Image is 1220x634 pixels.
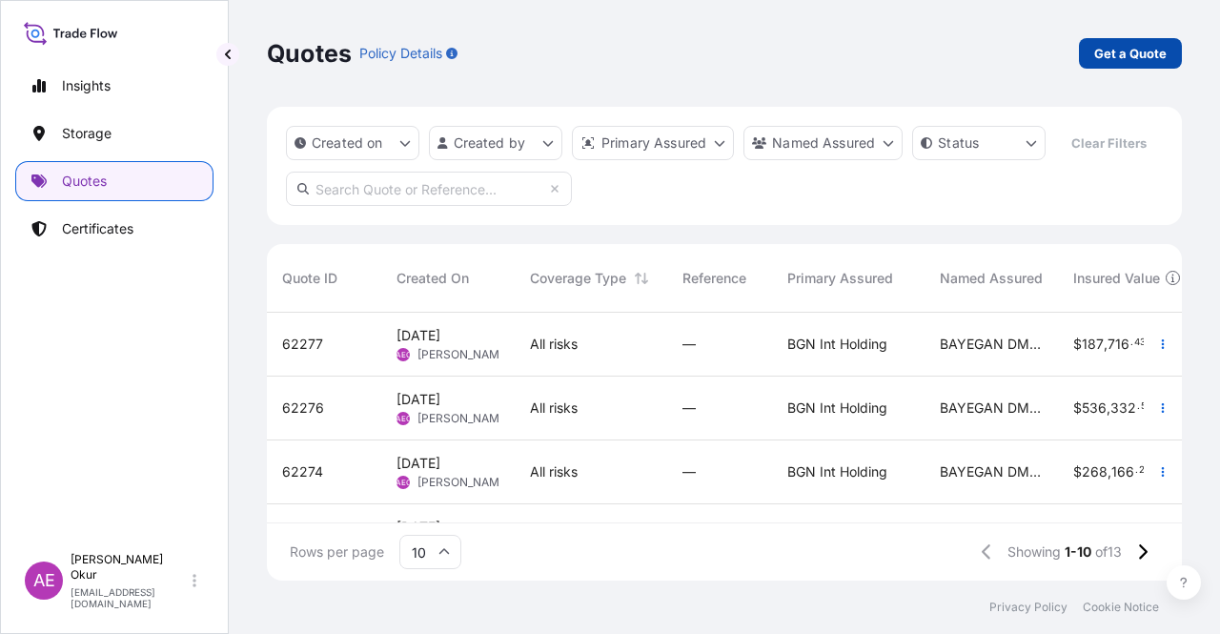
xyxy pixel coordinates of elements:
span: All risks [530,462,578,481]
span: $ [1073,465,1082,479]
span: AEO [396,473,412,492]
span: [DATE] [396,454,440,473]
span: [PERSON_NAME] [417,475,510,490]
span: [DATE] [396,326,440,345]
span: 166 [1111,465,1134,479]
span: 187 [1082,337,1104,351]
button: Sort [630,267,653,290]
span: 536 [1082,401,1107,415]
span: $ [1073,401,1082,415]
span: BGN Int Holding [787,462,887,481]
p: Quotes [62,172,107,191]
span: 62276 [282,399,324,418]
span: $ [1073,337,1082,351]
span: . [1130,339,1133,346]
p: Created by [454,133,526,153]
span: . [1137,403,1140,410]
span: 332 [1110,401,1136,415]
span: BGN Int Holding [787,335,887,354]
p: Clear Filters [1071,133,1147,153]
button: Clear Filters [1055,128,1162,158]
span: BAYEGAN DMCC [940,399,1043,418]
span: Rows per page [290,542,384,562]
a: Certificates [16,210,213,248]
a: Storage [16,114,213,153]
a: Cookie Notice [1083,600,1159,615]
p: Created on [312,133,383,153]
span: Showing [1007,542,1061,562]
span: AEO [396,409,412,428]
span: [DATE] [396,518,440,537]
span: 62277 [282,335,323,354]
span: 43 [1134,339,1146,346]
p: [EMAIL_ADDRESS][DOMAIN_NAME] [71,586,189,609]
p: Certificates [62,219,133,238]
span: 62274 [282,462,323,481]
p: Named Assured [772,133,875,153]
a: Privacy Policy [989,600,1067,615]
a: Quotes [16,162,213,200]
span: , [1107,401,1110,415]
span: Named Assured [940,269,1043,288]
span: BGN Int Holding [787,399,887,418]
span: BAYEGAN DMCC [940,335,1043,354]
span: AE [33,571,55,590]
span: Reference [682,269,746,288]
span: All risks [530,399,578,418]
span: Coverage Type [530,269,626,288]
span: [PERSON_NAME] [417,347,510,362]
span: 25 [1139,467,1150,474]
span: , [1108,465,1111,479]
button: cargoOwner Filter options [743,126,903,160]
span: 50 [1141,403,1152,410]
p: Insights [62,76,111,95]
p: Get a Quote [1094,44,1167,63]
p: [PERSON_NAME] Okur [71,552,189,583]
span: 1-10 [1065,542,1091,562]
span: — [682,462,696,481]
span: of 13 [1095,542,1122,562]
p: Storage [62,124,112,143]
button: distributor Filter options [572,126,734,160]
span: 716 [1108,337,1129,351]
span: 268 [1082,465,1108,479]
span: Insured Value [1073,269,1160,288]
span: — [682,335,696,354]
span: Quote ID [282,269,337,288]
span: [PERSON_NAME] [417,411,510,426]
p: Status [938,133,979,153]
button: createdOn Filter options [286,126,419,160]
span: BAYEGAN DMCC [940,462,1043,481]
span: [DATE] [396,390,440,409]
a: Get a Quote [1079,38,1182,69]
button: createdBy Filter options [429,126,562,160]
span: . [1135,467,1138,474]
span: — [682,399,696,418]
span: AEO [396,345,412,364]
span: Created On [396,269,469,288]
p: Primary Assured [601,133,706,153]
input: Search Quote or Reference... [286,172,572,206]
p: Quotes [267,38,352,69]
span: All risks [530,335,578,354]
button: certificateStatus Filter options [912,126,1046,160]
a: Insights [16,67,213,105]
p: Policy Details [359,44,442,63]
span: , [1104,337,1108,351]
span: Primary Assured [787,269,893,288]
